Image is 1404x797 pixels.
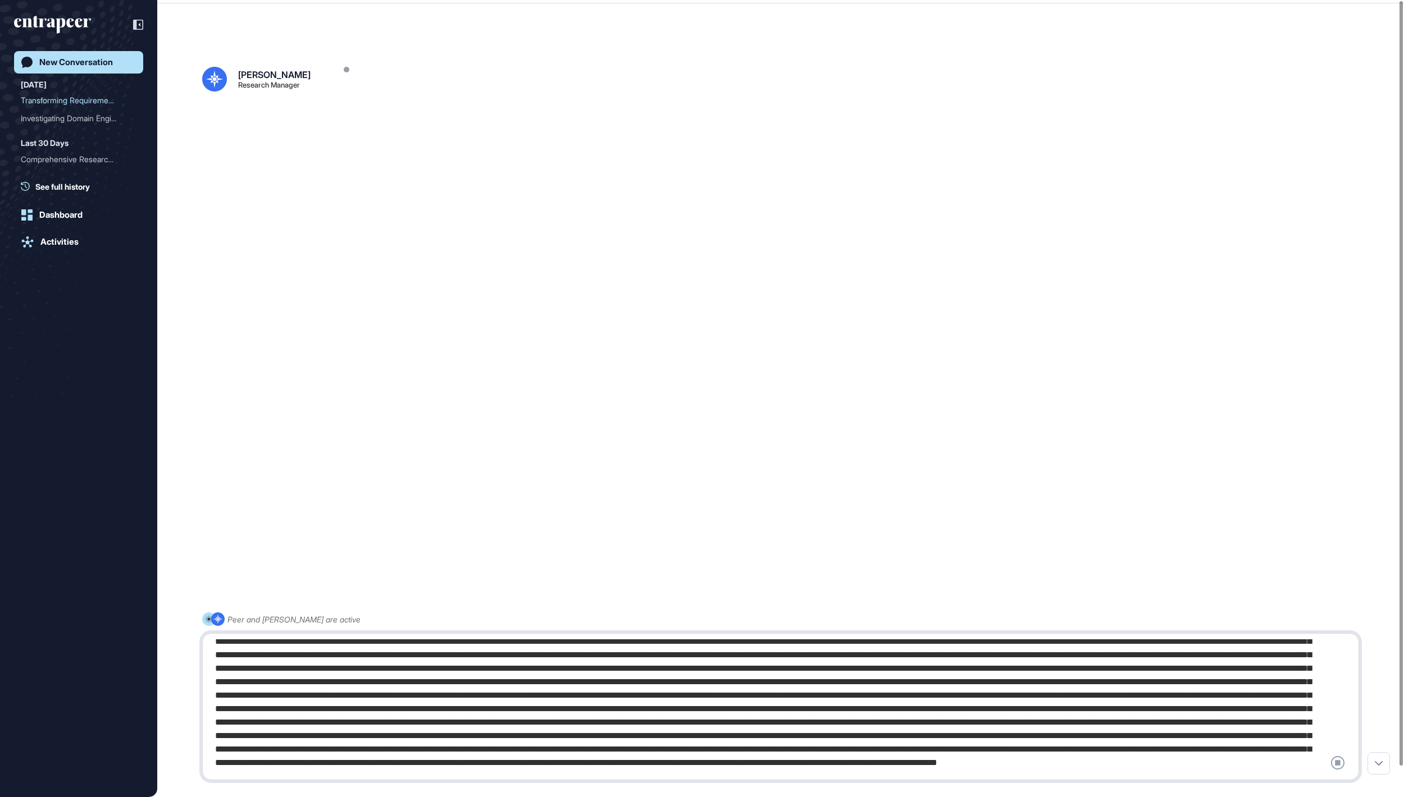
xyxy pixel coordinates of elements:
[238,70,311,79] div: [PERSON_NAME]
[14,204,143,226] a: Dashboard
[39,57,113,67] div: New Conversation
[39,210,83,220] div: Dashboard
[21,78,47,91] div: [DATE]
[40,237,79,247] div: Activities
[21,109,136,127] div: Investigating Domain Engineering's Role in AI-Based Software Engineering and Its Impact on Agent-...
[14,16,91,34] div: entrapeer-logo
[14,51,143,74] a: New Conversation
[21,136,69,150] div: Last 30 Days
[21,109,127,127] div: Investigating Domain Engi...
[21,150,127,168] div: Comprehensive Research Re...
[21,181,143,193] a: See full history
[21,150,136,168] div: Comprehensive Research Report on AI-Based Software Engineering (AI-SWE) and Its Current Trends
[35,181,90,193] span: See full history
[21,91,136,109] div: Transforming Requirements and Technical Analysis in AI-Based Software Engineering and Agent-Based...
[21,91,127,109] div: Transforming Requirements...
[14,231,143,253] a: Activities
[227,612,361,626] div: Peer and [PERSON_NAME] are active
[238,81,300,89] div: Research Manager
